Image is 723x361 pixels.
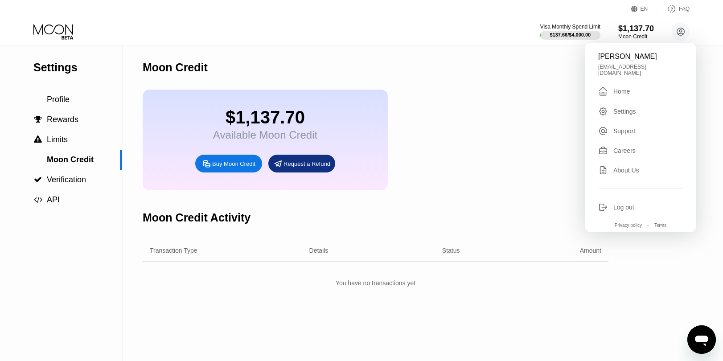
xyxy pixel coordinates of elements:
[598,165,683,175] div: About Us
[195,155,262,172] div: Buy Moon Credit
[47,115,78,124] span: Rewards
[268,155,335,172] div: Request a Refund
[47,155,94,164] span: Moon Credit
[34,115,42,123] span: 
[47,135,68,144] span: Limits
[598,146,683,156] div: Careers
[613,167,639,174] div: About Us
[540,24,600,30] div: Visa Monthly Spend Limit
[613,204,634,211] div: Log out
[598,53,683,61] div: [PERSON_NAME]
[618,24,654,33] div: $1,137.70
[442,247,460,254] div: Status
[143,275,608,291] div: You have no transactions yet
[150,247,197,254] div: Transaction Type
[613,88,630,95] div: Home
[33,115,42,123] div: 
[580,247,601,254] div: Amount
[47,175,86,184] span: Verification
[613,147,636,154] div: Careers
[212,160,255,168] div: Buy Moon Credit
[598,64,683,76] div: [EMAIL_ADDRESS][DOMAIN_NAME]
[687,325,716,354] iframe: Button to launch messaging window
[615,223,642,228] div: Privacy policy
[34,196,42,204] span: 
[654,223,666,228] div: Terms
[33,61,122,74] div: Settings
[47,195,60,204] span: API
[641,6,648,12] div: EN
[598,126,683,136] div: Support
[33,196,42,204] div: 
[613,108,636,115] div: Settings
[658,4,690,13] div: FAQ
[283,160,330,168] div: Request a Refund
[598,86,608,97] div: 
[598,107,683,116] div: Settings
[613,127,635,135] div: Support
[631,4,658,13] div: EN
[143,61,208,74] div: Moon Credit
[33,135,42,144] div: 
[598,202,683,212] div: Log out
[550,32,591,37] div: $137.66 / $4,000.00
[143,211,251,224] div: Moon Credit Activity
[47,95,70,104] span: Profile
[309,247,329,254] div: Details
[34,176,42,184] span: 
[540,24,600,40] div: Visa Monthly Spend Limit$137.66/$4,000.00
[679,6,690,12] div: FAQ
[213,129,317,141] div: Available Moon Credit
[618,33,654,40] div: Moon Credit
[618,24,654,40] div: $1,137.70Moon Credit
[598,86,683,97] div: Home
[34,135,42,144] span: 
[213,107,317,127] div: $1,137.70
[33,176,42,184] div: 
